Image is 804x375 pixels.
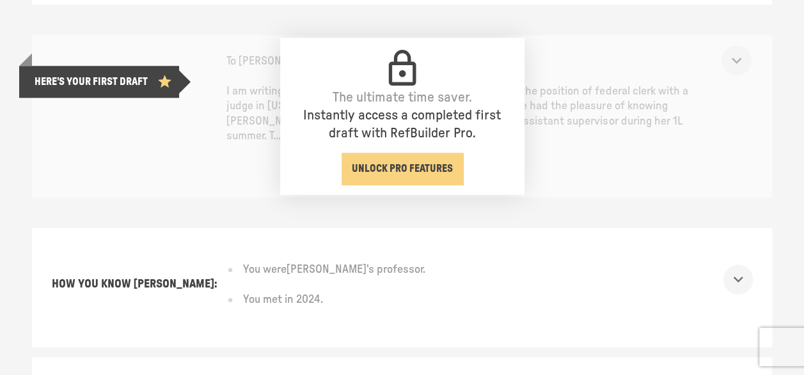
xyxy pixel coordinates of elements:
p: You were [PERSON_NAME] 's professor . [243,263,425,277]
p: Instantly access a completed first draft with RefBuilder Pro. [290,107,514,142]
a: UNLOCK PRO FEATURES [342,153,463,185]
p: The ultimate time saver. [333,89,472,107]
p: HERE'S YOUR FIRST DRAFT [35,75,148,89]
p: You met in 2024 . [243,293,323,307]
p: HOW YOU KNOW [PERSON_NAME]: [52,277,217,292]
button: show more [723,264,753,295]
